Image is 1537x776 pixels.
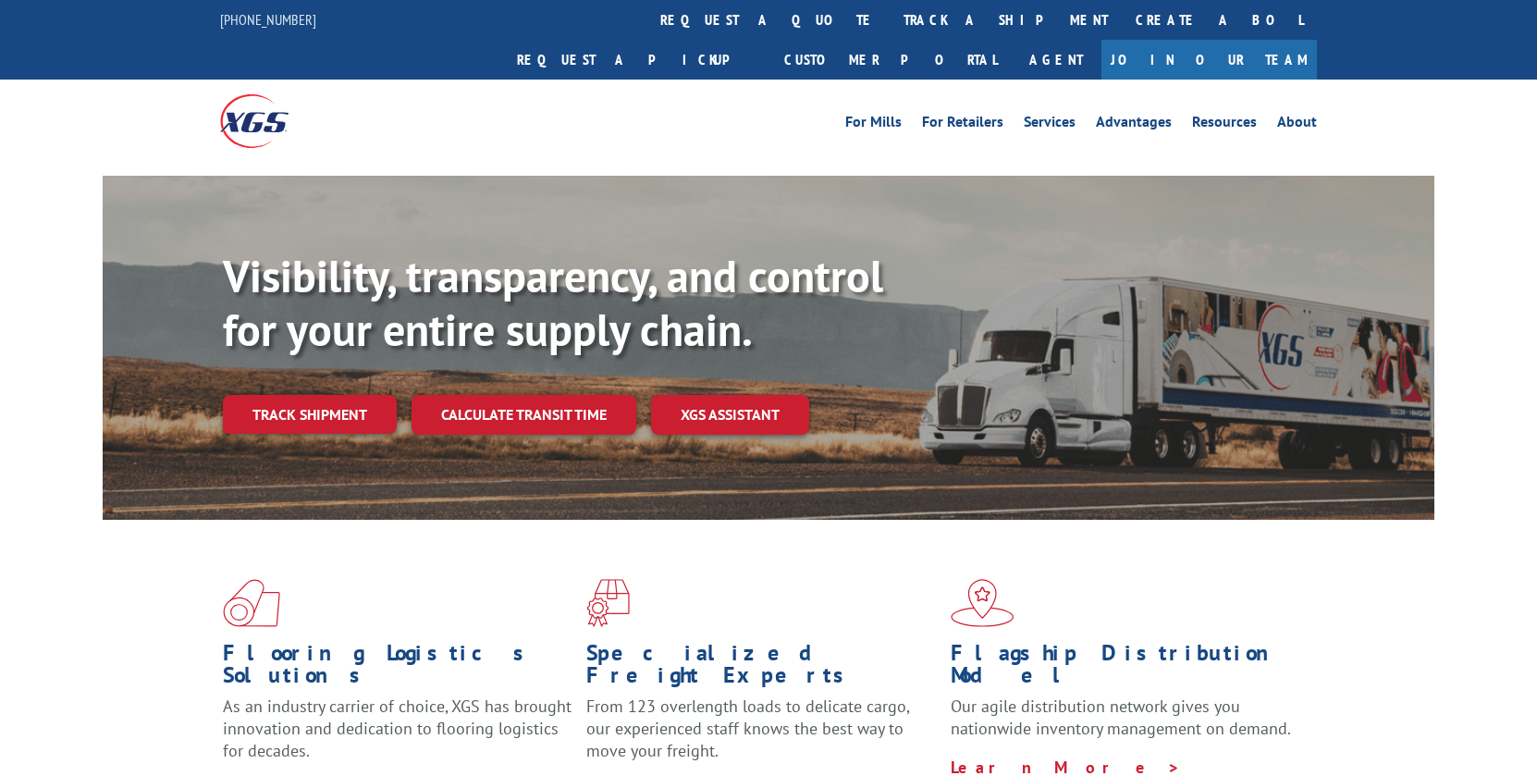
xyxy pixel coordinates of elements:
span: Our agile distribution network gives you nationwide inventory management on demand. [951,696,1291,739]
a: Join Our Team [1101,40,1317,80]
a: XGS ASSISTANT [651,395,809,435]
a: [PHONE_NUMBER] [220,10,316,29]
a: For Retailers [922,115,1003,135]
a: Agent [1011,40,1101,80]
a: Resources [1192,115,1257,135]
b: Visibility, transparency, and control for your entire supply chain. [223,247,883,358]
a: Customer Portal [770,40,1011,80]
a: For Mills [845,115,902,135]
a: Services [1024,115,1076,135]
a: About [1277,115,1317,135]
a: Request a pickup [503,40,770,80]
a: Track shipment [223,395,397,434]
a: Calculate transit time [412,395,636,435]
h1: Specialized Freight Experts [586,642,936,696]
h1: Flooring Logistics Solutions [223,642,572,696]
span: As an industry carrier of choice, XGS has brought innovation and dedication to flooring logistics... [223,696,572,761]
img: xgs-icon-flagship-distribution-model-red [951,579,1014,627]
img: xgs-icon-total-supply-chain-intelligence-red [223,579,280,627]
a: Advantages [1096,115,1172,135]
img: xgs-icon-focused-on-flooring-red [586,579,630,627]
h1: Flagship Distribution Model [951,642,1300,696]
